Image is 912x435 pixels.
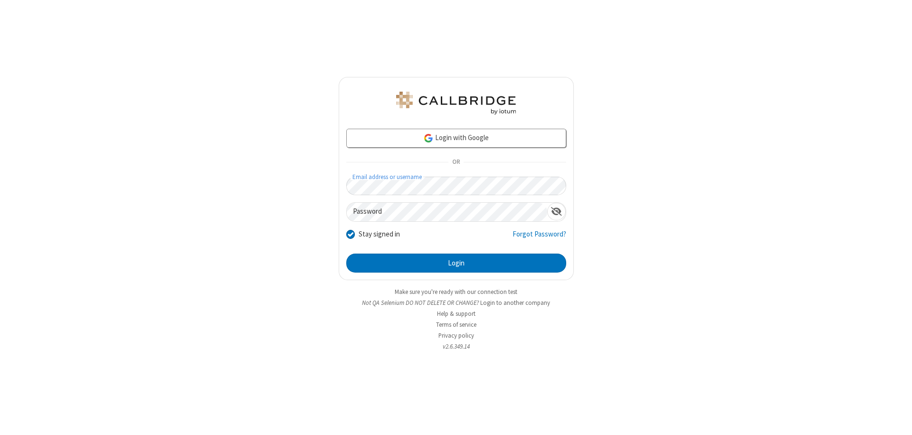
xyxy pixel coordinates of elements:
a: Privacy policy [438,331,474,340]
span: OR [448,156,464,169]
label: Stay signed in [359,229,400,240]
li: Not QA Selenium DO NOT DELETE OR CHANGE? [339,298,574,307]
button: Login to another company [480,298,550,307]
input: Email address or username [346,177,566,195]
a: Forgot Password? [513,229,566,247]
a: Make sure you're ready with our connection test [395,288,517,296]
div: Show password [547,203,566,220]
button: Login [346,254,566,273]
img: google-icon.png [423,133,434,143]
a: Help & support [437,310,475,318]
li: v2.6.349.14 [339,342,574,351]
a: Terms of service [436,321,476,329]
img: QA Selenium DO NOT DELETE OR CHANGE [394,92,518,114]
a: Login with Google [346,129,566,148]
input: Password [347,203,547,221]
